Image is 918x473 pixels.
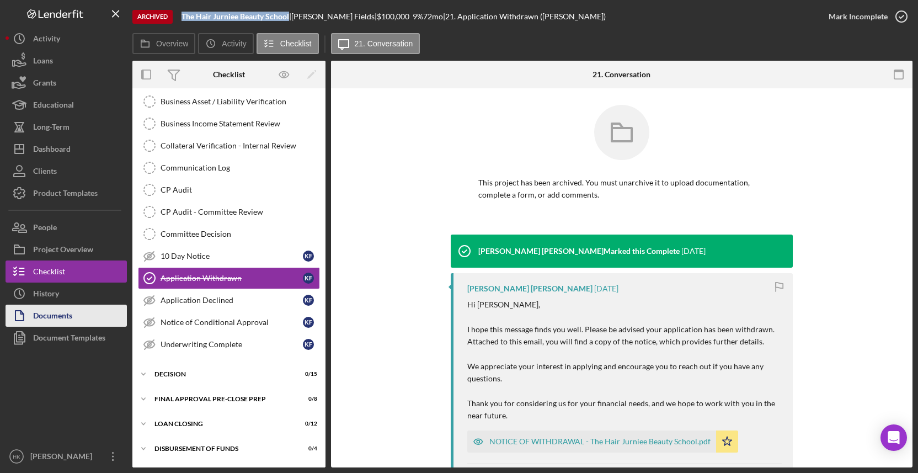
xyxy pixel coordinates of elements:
[6,327,127,349] button: Document Templates
[593,70,650,79] div: 21. Conversation
[132,33,195,54] button: Overview
[331,33,420,54] button: 21. Conversation
[33,138,71,163] div: Dashboard
[161,230,319,238] div: Committee Decision
[13,454,20,460] text: HK
[6,216,127,238] button: People
[297,396,317,402] div: 0 / 8
[467,284,593,293] div: [PERSON_NAME] [PERSON_NAME]
[443,12,606,21] div: | 21. Application Withdrawn ([PERSON_NAME])
[161,208,319,216] div: CP Audit - Committee Review
[6,283,127,305] button: History
[33,261,65,285] div: Checklist
[6,116,127,138] button: Long-Term
[154,396,290,402] div: Final Approval Pre-Close Prep
[138,179,320,201] a: CP Audit
[33,182,98,207] div: Product Templates
[6,182,127,204] a: Product Templates
[138,223,320,245] a: Committee Decision
[154,421,290,427] div: Loan Closing
[6,28,127,50] button: Activity
[154,371,290,378] div: Decision
[161,97,319,106] div: Business Asset / Liability Verification
[182,12,291,21] div: |
[154,445,290,452] div: Disbursement of Funds
[291,12,377,21] div: [PERSON_NAME] Fields |
[377,12,413,21] div: $100,000
[303,273,314,284] div: K F
[33,305,72,329] div: Documents
[6,72,127,94] button: Grants
[594,284,618,293] time: 2025-08-26 19:52
[257,33,319,54] button: Checklist
[33,72,56,97] div: Grants
[6,50,127,72] button: Loans
[33,216,57,241] div: People
[138,201,320,223] a: CP Audit - Committee Review
[161,163,319,172] div: Communication Log
[6,138,127,160] a: Dashboard
[303,251,314,262] div: K F
[355,39,413,48] label: 21. Conversation
[297,371,317,378] div: 0 / 15
[33,238,93,263] div: Project Overview
[213,70,245,79] div: Checklist
[297,445,317,452] div: 0 / 4
[161,119,319,128] div: Business Income Statement Review
[6,445,127,467] button: HK[PERSON_NAME]
[303,339,314,350] div: K F
[467,323,782,348] p: I hope this message finds you well. Please be advised your application has been withdrawn. Attach...
[161,340,303,349] div: Underwriting Complete
[280,39,312,48] label: Checklist
[161,318,303,327] div: Notice of Conditional Approval
[6,94,127,116] button: Educational
[6,305,127,327] button: Documents
[467,360,782,385] p: We appreciate your interest in applying and encourage you to reach out if you have any questions.
[138,113,320,135] a: Business Income Statement Review
[467,299,782,311] p: Hi [PERSON_NAME],
[478,177,765,201] p: This project has been archived. You must unarchive it to upload documentation, complete a form, o...
[161,274,303,283] div: Application Withdrawn
[467,397,782,422] p: Thank you for considering us for your financial needs, and we hope to work with you in the near f...
[33,28,60,52] div: Activity
[297,421,317,427] div: 0 / 12
[132,10,173,24] div: Archived
[161,252,303,261] div: 10 Day Notice
[880,424,907,451] div: Open Intercom Messenger
[138,267,320,289] a: Application WithdrawnKF
[182,12,289,21] b: The Hair Jurniee Beauty School
[467,431,738,453] button: NOTICE OF WITHDRAWAL - The Hair Jurniee Beauty School.pdf
[138,311,320,333] a: Notice of Conditional ApprovalKF
[303,295,314,306] div: K F
[33,94,74,119] div: Educational
[6,238,127,261] button: Project Overview
[489,437,711,446] div: NOTICE OF WITHDRAWAL - The Hair Jurniee Beauty School.pdf
[829,6,888,28] div: Mark Incomplete
[161,185,319,194] div: CP Audit
[161,141,319,150] div: Collateral Verification - Internal Review
[33,160,57,185] div: Clients
[28,445,99,470] div: [PERSON_NAME]
[138,91,320,113] a: Business Asset / Liability Verification
[478,247,680,256] div: [PERSON_NAME] [PERSON_NAME] Marked this Complete
[6,261,127,283] button: Checklist
[161,296,303,305] div: Application Declined
[156,39,188,48] label: Overview
[222,39,246,48] label: Activity
[198,33,253,54] button: Activity
[6,160,127,182] button: Clients
[138,333,320,355] a: Underwriting CompleteKF
[138,157,320,179] a: Communication Log
[138,135,320,157] a: Collateral Verification - Internal Review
